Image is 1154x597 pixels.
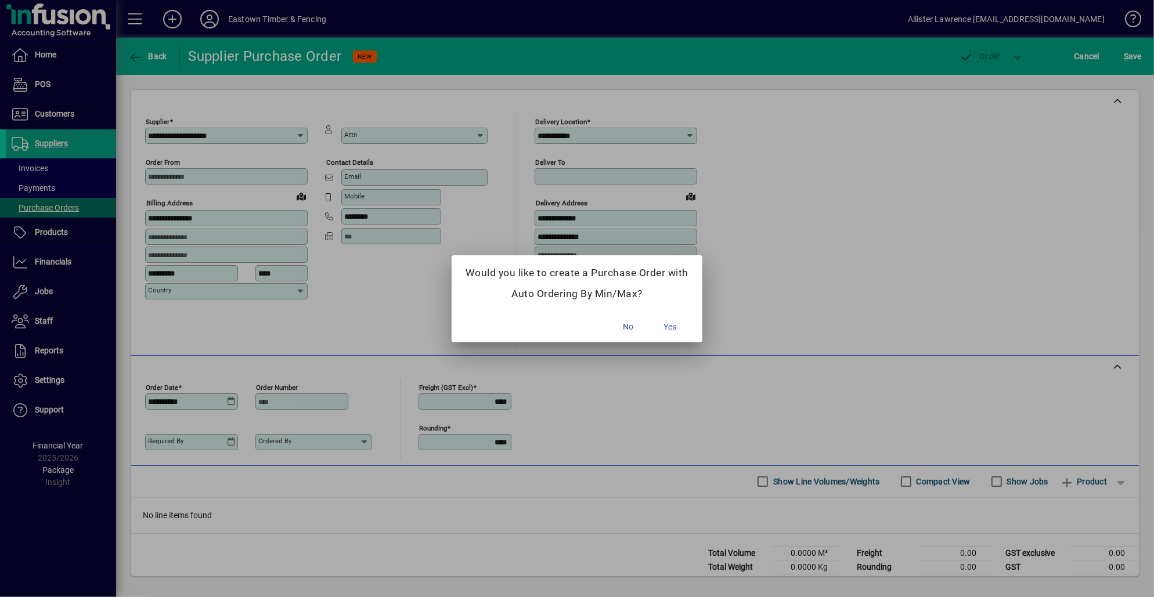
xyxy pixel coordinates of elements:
button: No [610,317,647,338]
h5: Would you like to create a Purchase Order with [466,267,688,279]
span: Yes [663,321,676,333]
h5: Auto Ordering By Min/Max? [466,288,688,300]
button: Yes [651,317,688,338]
span: No [623,321,633,333]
